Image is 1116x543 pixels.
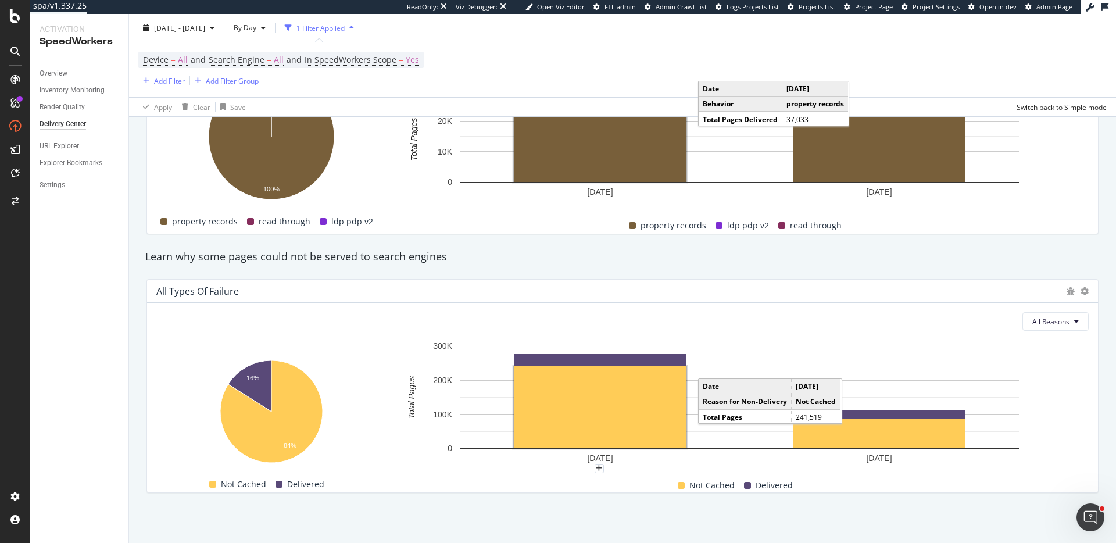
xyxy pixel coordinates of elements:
button: Apply [138,98,172,116]
a: Overview [40,67,120,80]
div: Render Quality [40,101,85,113]
button: [DATE] - [DATE] [138,19,219,37]
span: Projects List [799,2,835,11]
div: Add Filter Group [206,76,259,85]
div: SpeedWorkers [40,35,119,48]
a: Admin Crawl List [645,2,707,12]
a: Explorer Bookmarks [40,157,120,169]
div: Apply [154,102,172,112]
a: Delivery Center [40,118,120,130]
a: Logs Projects List [716,2,779,12]
a: Settings [40,179,120,191]
a: Open Viz Editor [525,2,585,12]
text: 10K [438,147,453,156]
a: FTL admin [593,2,636,12]
span: Device [143,54,169,65]
svg: A chart. [391,53,1089,208]
button: By Day [229,19,270,37]
div: Delivery Center [40,118,86,130]
div: Learn why some pages could not be served to search engines [139,249,1106,265]
span: = [171,54,176,65]
span: Open in dev [979,2,1017,11]
a: Render Quality [40,101,120,113]
a: Project Settings [902,2,960,12]
span: Delivered [756,478,793,492]
div: Overview [40,67,67,80]
div: Inventory Monitoring [40,84,105,97]
a: Admin Page [1025,2,1072,12]
div: Save [230,102,246,112]
span: All [178,52,188,68]
div: Switch back to Simple mode [1017,102,1107,112]
text: [DATE] [866,453,892,463]
iframe: Intercom live chat [1076,503,1104,531]
span: and [191,54,206,65]
button: Save [216,98,246,116]
span: read through [259,215,310,228]
span: read through [790,219,842,233]
div: bug [1067,287,1075,295]
span: Search Engine [209,54,264,65]
span: = [399,54,403,65]
a: URL Explorer [40,140,120,152]
text: 100% [263,185,280,192]
text: 84% [284,442,296,449]
text: [DATE] [587,187,613,197]
span: Delivered [287,477,324,491]
text: 200K [433,376,452,385]
span: Project Page [855,2,893,11]
span: Yes [406,52,419,68]
text: Total Pages [407,376,416,419]
span: All Reasons [1032,317,1069,327]
text: 100K [433,410,452,419]
button: All Reasons [1022,312,1089,331]
button: 1 Filter Applied [280,19,359,37]
text: [DATE] [587,453,613,463]
svg: A chart. [156,355,386,469]
span: Admin Crawl List [656,2,707,11]
span: Logs Projects List [727,2,779,11]
div: Add Filter [154,76,185,85]
svg: A chart. [391,340,1089,469]
a: Inventory Monitoring [40,84,120,97]
div: ReadOnly: [407,2,438,12]
div: plus [595,464,604,473]
span: By Day [229,23,256,33]
div: URL Explorer [40,140,79,152]
a: Project Page [844,2,893,12]
button: Add Filter [138,74,185,88]
a: Projects List [788,2,835,12]
text: 20K [438,116,453,126]
text: 0 [448,177,452,187]
div: All Types of Failure [156,285,239,297]
text: 16% [246,374,259,381]
span: [DATE] - [DATE] [154,23,205,33]
a: Open in dev [968,2,1017,12]
text: 0 [448,444,452,453]
span: property records [172,215,238,228]
span: Project Settings [913,2,960,11]
button: Switch back to Simple mode [1012,98,1107,116]
text: 300K [433,342,452,351]
button: Add Filter Group [190,74,259,88]
div: Clear [193,102,210,112]
svg: A chart. [156,68,386,208]
div: Activation [40,23,119,35]
span: All [274,52,284,68]
span: property records [641,219,706,233]
div: Explorer Bookmarks [40,157,102,169]
div: 1 Filter Applied [296,23,345,33]
span: ldp pdp v2 [727,219,769,233]
div: Viz Debugger: [456,2,498,12]
span: = [267,54,271,65]
span: Admin Page [1036,2,1072,11]
span: and [287,54,302,65]
span: In SpeedWorkers Scope [305,54,396,65]
text: [DATE] [866,187,892,197]
span: Not Cached [221,477,266,491]
div: Settings [40,179,65,191]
